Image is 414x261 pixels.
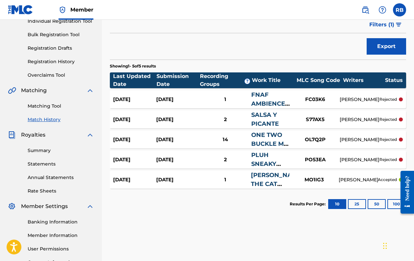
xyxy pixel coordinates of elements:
p: Showing 1 - 5 of 5 results [110,63,156,69]
a: Annual Statements [28,174,94,181]
span: Matching [21,87,47,94]
a: Overclaims Tool [28,72,94,79]
button: 10 [328,199,346,209]
img: expand [86,131,94,139]
div: 2 [199,156,251,164]
a: Rate Sheets [28,188,94,195]
div: [DATE] [156,136,199,144]
div: [PERSON_NAME] [340,116,379,123]
div: [DATE] [113,116,156,123]
div: [PERSON_NAME] [340,136,379,143]
img: MLC Logo [8,5,33,14]
a: Summary [28,147,94,154]
div: Writers [343,76,385,84]
a: Matching Tool [28,103,94,110]
span: ? [245,79,250,84]
a: Bulk Registration Tool [28,31,94,38]
div: [PERSON_NAME] [340,96,379,103]
a: Statements [28,161,94,168]
div: 1 [199,176,251,184]
div: MO1IG3 [289,176,339,184]
button: 25 [348,199,366,209]
div: MLC Song Code [294,76,343,84]
span: Member [70,6,93,13]
p: accepted [378,177,397,183]
div: S77AX5 [290,116,340,123]
img: Member Settings [8,202,16,210]
p: rejected [379,96,397,102]
a: FNAF AMBIENCE DRIP [251,91,285,116]
div: OL7Q2P [290,136,340,144]
a: User Permissions [28,246,94,252]
div: [PERSON_NAME] [340,156,379,163]
button: 50 [368,199,386,209]
iframe: Resource Center [396,165,414,220]
div: Widget chat [381,229,414,261]
div: 14 [199,136,251,144]
img: expand [86,87,94,94]
div: [DATE] [156,156,199,164]
p: rejected [379,117,397,122]
div: Trageți [383,236,387,256]
a: [PERSON_NAME] THE CAT DRIP [251,171,304,196]
iframe: Chat Widget [381,229,414,261]
span: Royalties [21,131,45,139]
span: Member Settings [21,202,68,210]
button: Filters (1) [365,16,406,33]
img: expand [86,202,94,210]
div: [DATE] [113,96,156,103]
div: [DATE] [156,176,199,184]
p: rejected [379,157,397,163]
div: [DATE] [156,116,199,123]
a: PLUH SNEAKY SNITCH [251,151,276,176]
img: Matching [8,87,16,94]
img: filter [396,23,402,27]
div: Recording Groups [200,72,252,88]
a: Member Information [28,232,94,239]
button: Export [367,38,406,55]
div: Work Title [252,76,294,84]
img: search [361,6,369,14]
div: Status [385,76,403,84]
a: Registration History [28,58,94,65]
div: Last Updated Date [113,72,157,88]
a: SALSA Y PICANTE [251,111,279,127]
a: Public Search [359,3,372,16]
a: Individual Registration Tool [28,18,94,25]
div: [DATE] [113,176,156,184]
p: Results Per Page: [290,201,327,207]
a: Banking Information [28,219,94,225]
div: Help [376,3,389,16]
span: Filters ( 1 ) [369,21,394,29]
button: 100 [387,199,405,209]
div: Submission Date [157,72,200,88]
div: [DATE] [113,156,156,164]
a: Match History [28,116,94,123]
div: User Menu [393,3,406,16]
a: Registration Drafts [28,45,94,52]
a: ONE TWO BUCKLE MY SHOE - TRAP REMIX [251,131,290,165]
div: PO53EA [290,156,340,164]
div: 2 [199,116,251,123]
div: 1 [199,96,251,103]
div: [DATE] [113,136,156,144]
p: rejected [379,137,397,143]
div: FC03K6 [290,96,340,103]
img: help [378,6,386,14]
div: [DATE] [156,96,199,103]
div: [PERSON_NAME] [339,176,378,183]
img: Top Rightsholder [59,6,66,14]
img: Royalties [8,131,16,139]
